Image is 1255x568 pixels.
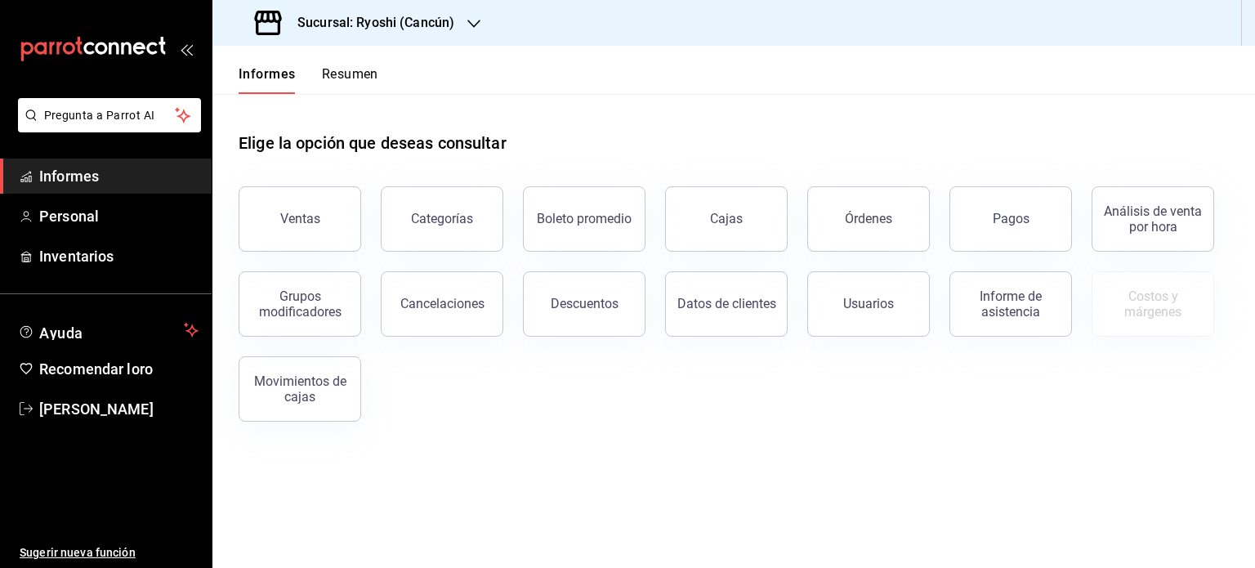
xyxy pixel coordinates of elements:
button: Cancelaciones [381,271,503,337]
font: Análisis de venta por hora [1104,203,1202,235]
font: Categorías [411,211,473,226]
font: [PERSON_NAME] [39,400,154,418]
font: Ventas [280,211,320,226]
font: Ayuda [39,324,83,342]
button: Usuarios [807,271,930,337]
font: Descuentos [551,296,619,311]
button: Informe de asistencia [949,271,1072,337]
button: Categorías [381,186,503,252]
button: Grupos modificadores [239,271,361,337]
button: Contrata inventarios para ver este informe [1092,271,1214,337]
button: Análisis de venta por hora [1092,186,1214,252]
button: Ventas [239,186,361,252]
font: Sucursal: Ryoshi (Cancún) [297,15,454,30]
button: Órdenes [807,186,930,252]
button: Pregunta a Parrot AI [18,98,201,132]
font: Costos y márgenes [1124,288,1181,320]
button: Pagos [949,186,1072,252]
font: Informes [39,168,99,185]
button: Descuentos [523,271,645,337]
font: Movimientos de cajas [254,373,346,405]
font: Sugerir nueva función [20,546,136,559]
button: abrir_cajón_menú [180,42,193,56]
font: Recomendar loro [39,360,153,378]
font: Inventarios [39,248,114,265]
font: Órdenes [845,211,892,226]
a: Pregunta a Parrot AI [11,119,201,136]
font: Grupos modificadores [259,288,342,320]
font: Personal [39,208,99,225]
font: Usuarios [843,296,894,311]
font: Informe de asistencia [980,288,1042,320]
button: Movimientos de cajas [239,356,361,422]
font: Pregunta a Parrot AI [44,109,155,122]
font: Informes [239,66,296,82]
font: Resumen [322,66,378,82]
div: pestañas de navegación [239,65,378,94]
font: Pagos [993,211,1029,226]
button: Boleto promedio [523,186,645,252]
button: Cajas [665,186,788,252]
button: Datos de clientes [665,271,788,337]
font: Datos de clientes [677,296,776,311]
font: Cancelaciones [400,296,485,311]
font: Boleto promedio [537,211,632,226]
font: Cajas [710,211,743,226]
font: Elige la opción que deseas consultar [239,133,507,153]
